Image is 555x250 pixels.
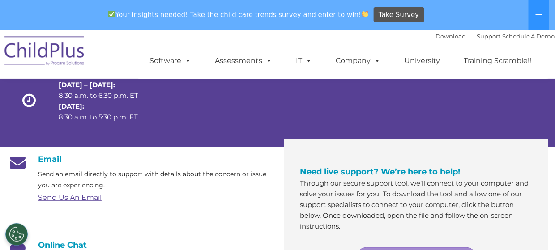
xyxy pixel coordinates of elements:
a: Send Us An Email [38,193,102,202]
strong: [DATE] – [DATE]: [59,81,115,89]
a: University [395,52,449,70]
a: Schedule A Demo [502,33,555,40]
a: Company [327,52,389,70]
img: ✅ [108,11,115,17]
a: Take Survey [374,7,424,23]
h4: Online Chat [7,240,271,250]
p: Send an email directly to support with details about the concern or issue you are experiencing. [38,169,271,191]
p: 8:30 a.m. to 6:30 p.m. ET 8:30 a.m. to 5:30 p.m. ET [59,80,154,123]
button: Cookies Settings [5,223,28,246]
a: Assessments [206,52,281,70]
a: Support [477,33,500,40]
h4: Email [7,154,271,164]
a: Training Scramble!! [455,52,540,70]
span: Your insights needed! Take the child care trends survey and enter to win! [104,6,372,23]
p: Through our secure support tool, we’ll connect to your computer and solve your issues for you! To... [300,178,533,232]
span: Take Survey [379,7,419,23]
a: Software [141,52,200,70]
a: IT [287,52,321,70]
font: | [435,33,555,40]
span: Need live support? We’re here to help! [300,167,460,177]
img: 👏 [362,11,368,17]
a: Download [435,33,466,40]
strong: [DATE]: [59,102,84,110]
